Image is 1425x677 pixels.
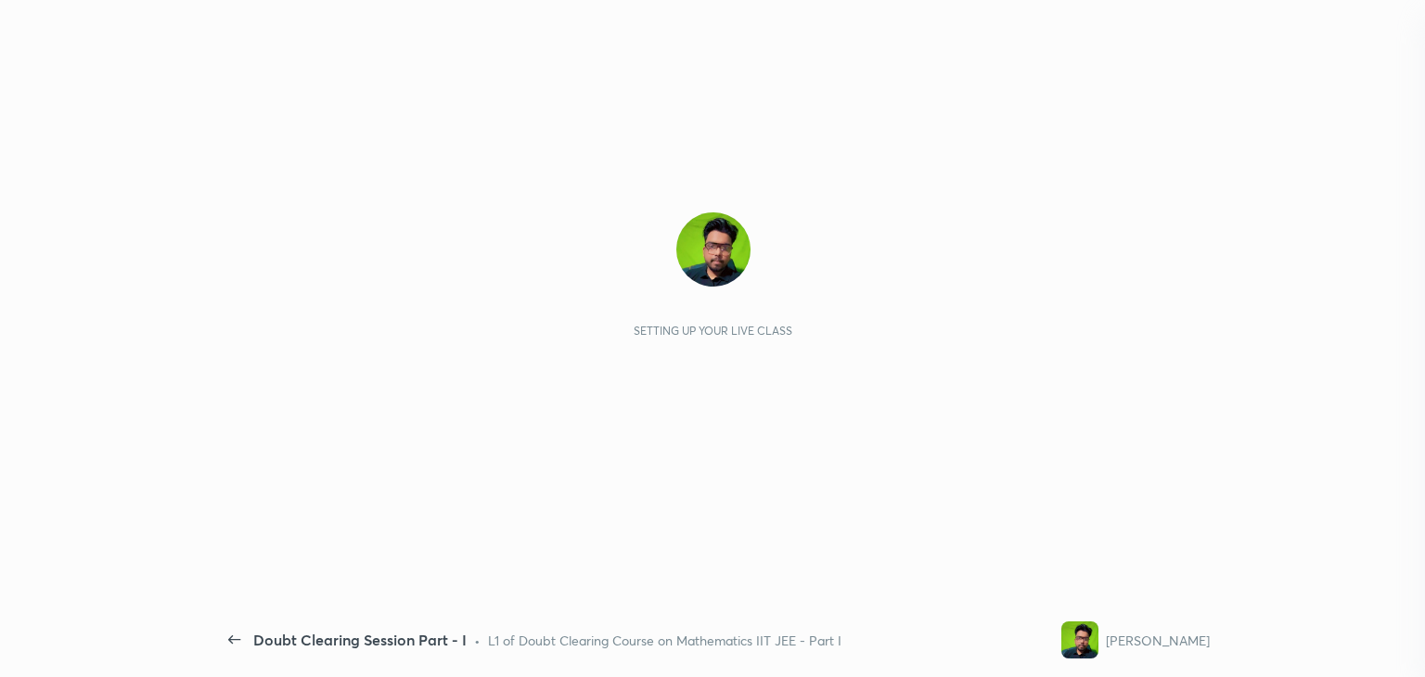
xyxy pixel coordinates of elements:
[1061,621,1098,658] img: 88146f61898444ee917a4c8c56deeae4.jpg
[474,631,481,650] div: •
[488,631,841,650] div: L1 of Doubt Clearing Course on Mathematics IIT JEE - Part I
[676,212,751,287] img: 88146f61898444ee917a4c8c56deeae4.jpg
[253,629,467,651] div: Doubt Clearing Session Part - I
[1106,631,1210,650] div: [PERSON_NAME]
[634,324,792,338] div: Setting up your live class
